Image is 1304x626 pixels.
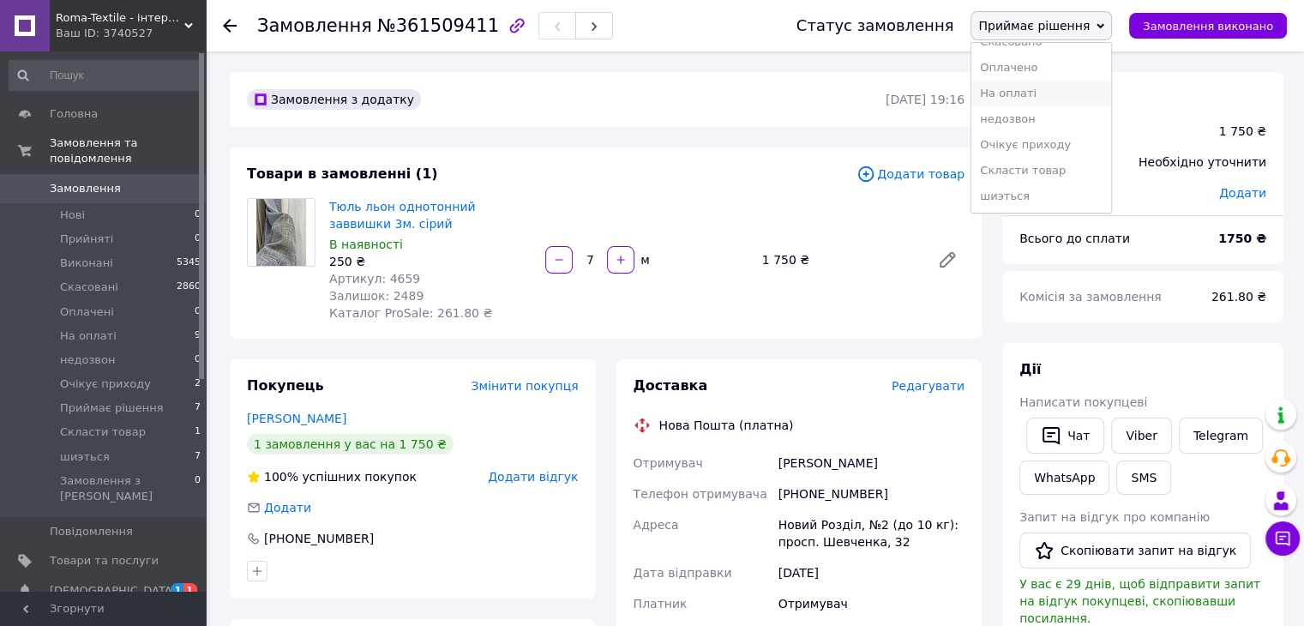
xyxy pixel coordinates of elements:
span: шиэться [60,449,110,465]
span: Замовлення виконано [1143,20,1273,33]
span: Отримувач [634,456,703,470]
span: Замовлення [50,181,121,196]
a: Редагувати [930,243,964,277]
span: Товари в замовленні (1) [247,166,438,182]
span: 0 [195,352,201,368]
span: 2 [195,376,201,392]
a: Тюль льон однотонний заввишки 3м. сірий [329,200,476,231]
button: Чат з покупцем [1265,521,1300,556]
span: Приймає рішення [60,400,164,416]
span: Телефон отримувача [634,487,767,501]
span: Додати відгук [488,470,578,484]
b: 1750 ₴ [1218,232,1266,245]
span: 7 [195,449,201,465]
span: На оплаті [60,328,117,344]
span: Артикул: 4659 [329,272,420,286]
div: [PHONE_NUMBER] [262,530,376,547]
span: Запит на відгук про компанію [1019,510,1210,524]
div: успішних покупок [247,468,417,485]
div: м [636,251,651,268]
span: 100% [264,470,298,484]
a: Viber [1111,418,1171,454]
div: 1 750 ₴ [755,248,923,272]
span: Скасовані [60,280,118,295]
span: Дії [1019,361,1041,377]
li: недозвон [971,106,1111,132]
span: Змінити покупця [472,379,579,393]
span: Дата відправки [634,566,732,580]
span: В наявності [329,238,403,251]
span: 5345 [177,256,201,271]
div: Необхідно уточнити [1128,143,1277,181]
time: [DATE] 19:16 [886,93,964,106]
span: Скласти товар [60,424,146,440]
span: Головна [50,106,98,122]
span: Повідомлення [50,524,133,539]
span: Комісія за замовлення [1019,290,1162,304]
span: Всього до сплати [1019,232,1130,245]
span: Прийняті [60,232,113,247]
span: 7 [195,400,201,416]
span: Приймає рішення [978,19,1090,33]
span: №361509411 [377,15,499,36]
span: недозвон [60,352,115,368]
span: 261.80 ₴ [1211,290,1266,304]
span: Написати покупцеві [1019,395,1147,409]
li: Оплачено [971,55,1111,81]
div: Замовлення з додатку [247,89,421,110]
div: 1 750 ₴ [1219,123,1266,140]
li: Очікує приходу [971,132,1111,158]
span: 2860 [177,280,201,295]
div: Ваш ID: 3740527 [56,26,206,41]
span: Платник [634,597,688,611]
a: Telegram [1179,418,1263,454]
li: шиэться [971,184,1111,209]
span: Додати [264,501,311,515]
span: Нові [60,208,85,223]
span: 0 [195,473,201,504]
div: Статус замовлення [796,17,954,34]
button: Скопіювати запит на відгук [1019,533,1251,569]
span: Замовлення [257,15,372,36]
span: Адреса [634,518,679,532]
div: Новий Розділ, №2 (до 10 кг): просп. Шевченка, 32 [775,509,968,557]
span: Товари та послуги [50,553,159,569]
span: 1 [195,424,201,440]
span: Замовлення з [PERSON_NAME] [60,473,195,504]
span: 0 [195,304,201,320]
li: Скласти товар [971,158,1111,184]
span: Каталог ProSale: 261.80 ₴ [329,306,492,320]
div: Отримувач [775,588,968,619]
input: Пошук [9,60,202,91]
span: Редагувати [892,379,964,393]
button: SMS [1116,460,1171,495]
span: Доставка [634,377,708,394]
div: Повернутися назад [223,17,237,34]
button: Чат [1026,418,1104,454]
span: 1 [183,583,197,598]
div: 1 замовлення у вас на 1 750 ₴ [247,434,454,454]
span: 0 [195,208,201,223]
span: 0 [195,232,201,247]
span: 9 [195,328,201,344]
span: [DEMOGRAPHIC_DATA] [50,583,177,599]
span: Покупець [247,377,324,394]
span: Оплачені [60,304,114,320]
span: Виконані [60,256,113,271]
div: 250 ₴ [329,253,532,270]
span: Додати [1219,186,1266,200]
span: Замовлення та повідомлення [50,135,206,166]
img: Тюль льон однотонний заввишки 3м. сірий [256,199,307,266]
a: [PERSON_NAME] [247,412,346,425]
span: Залишок: 2489 [329,289,424,303]
div: [PHONE_NUMBER] [775,479,968,509]
div: [PERSON_NAME] [775,448,968,479]
button: Замовлення виконано [1129,13,1287,39]
div: [DATE] [775,557,968,588]
a: WhatsApp [1019,460,1109,495]
span: У вас є 29 днів, щоб відправити запит на відгук покупцеві, скопіювавши посилання. [1019,577,1260,625]
span: Очікує приходу [60,376,151,392]
span: Roma-Textile - інтернет-магазин текстилю [56,10,184,26]
div: Нова Пошта (платна) [655,417,798,434]
span: 1 [171,583,184,598]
